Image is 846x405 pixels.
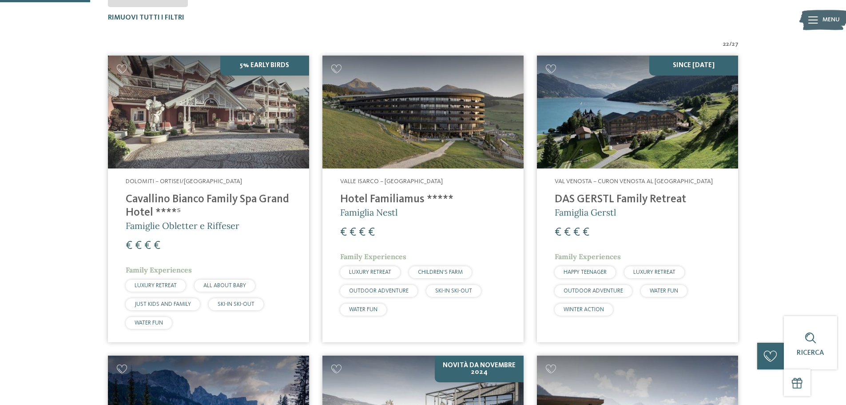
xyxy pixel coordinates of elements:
span: OUTDOOR ADVENTURE [564,288,623,294]
img: Cercate un hotel per famiglie? Qui troverete solo i migliori! [537,56,738,169]
span: Dolomiti – Ortisei/[GEOGRAPHIC_DATA] [126,178,242,184]
span: Famiglia Nestl [340,207,397,218]
span: € [144,240,151,252]
span: WINTER ACTION [564,307,604,313]
h4: DAS GERSTL Family Retreat [555,193,720,206]
span: 22 [723,40,729,49]
a: Cercate un hotel per famiglie? Qui troverete solo i migliori! SINCE [DATE] Val Venosta – Curon Ve... [537,56,738,342]
span: Family Experiences [126,265,192,274]
span: 27 [732,40,739,49]
span: € [126,240,132,252]
span: LUXURY RETREAT [135,283,177,289]
span: WATER FUN [135,320,163,326]
span: WATER FUN [650,288,678,294]
span: WATER FUN [349,307,377,313]
span: OUTDOOR ADVENTURE [349,288,409,294]
span: Val Venosta – Curon Venosta al [GEOGRAPHIC_DATA] [555,178,713,184]
span: HAPPY TEENAGER [564,269,607,275]
img: Family Spa Grand Hotel Cavallino Bianco ****ˢ [108,56,309,169]
span: € [368,227,375,238]
img: Cercate un hotel per famiglie? Qui troverete solo i migliori! [322,56,524,169]
span: € [583,227,589,238]
span: € [359,227,365,238]
span: ALL ABOUT BABY [203,283,246,289]
span: € [350,227,356,238]
h4: Cavallino Bianco Family Spa Grand Hotel ****ˢ [126,193,291,220]
span: Ricerca [797,349,824,357]
a: Cercate un hotel per famiglie? Qui troverete solo i migliori! Valle Isarco – [GEOGRAPHIC_DATA] Ho... [322,56,524,342]
span: Rimuovi tutti i filtri [108,14,184,21]
span: LUXURY RETREAT [349,269,391,275]
span: € [564,227,571,238]
a: Cercate un hotel per famiglie? Qui troverete solo i migliori! 5% Early Birds Dolomiti – Ortisei/[... [108,56,309,342]
span: Valle Isarco – [GEOGRAPHIC_DATA] [340,178,443,184]
span: Famiglie Obletter e Riffeser [126,220,239,231]
span: / [729,40,732,49]
span: LUXURY RETREAT [633,269,675,275]
span: SKI-IN SKI-OUT [218,301,254,307]
span: JUST KIDS AND FAMILY [135,301,191,307]
span: € [555,227,561,238]
span: CHILDREN’S FARM [418,269,463,275]
span: Family Experiences [340,252,406,261]
span: Famiglia Gerstl [555,207,616,218]
span: Family Experiences [555,252,621,261]
span: SKI-IN SKI-OUT [435,288,472,294]
span: € [154,240,160,252]
span: € [573,227,580,238]
span: € [340,227,347,238]
span: € [135,240,142,252]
